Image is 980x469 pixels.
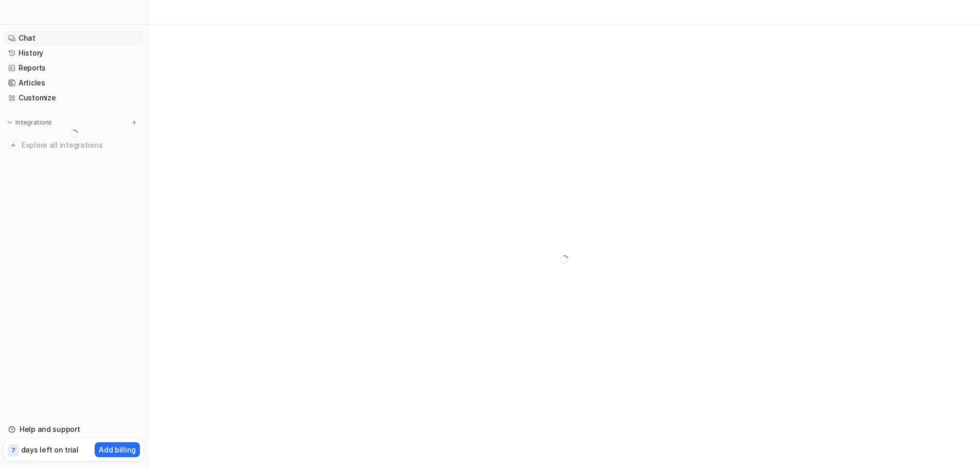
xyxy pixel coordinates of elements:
[99,444,136,455] p: Add billing
[4,422,144,437] a: Help and support
[22,137,139,153] span: Explore all integrations
[15,118,52,127] p: Integrations
[131,119,138,126] img: menu_add.svg
[4,76,144,90] a: Articles
[95,442,140,457] button: Add billing
[4,138,144,152] a: Explore all integrations
[21,444,79,455] p: days left on trial
[4,31,144,45] a: Chat
[4,46,144,60] a: History
[11,446,15,455] p: 7
[4,61,144,75] a: Reports
[8,140,19,150] img: explore all integrations
[4,91,144,105] a: Customize
[4,117,55,128] button: Integrations
[6,119,13,126] img: expand menu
